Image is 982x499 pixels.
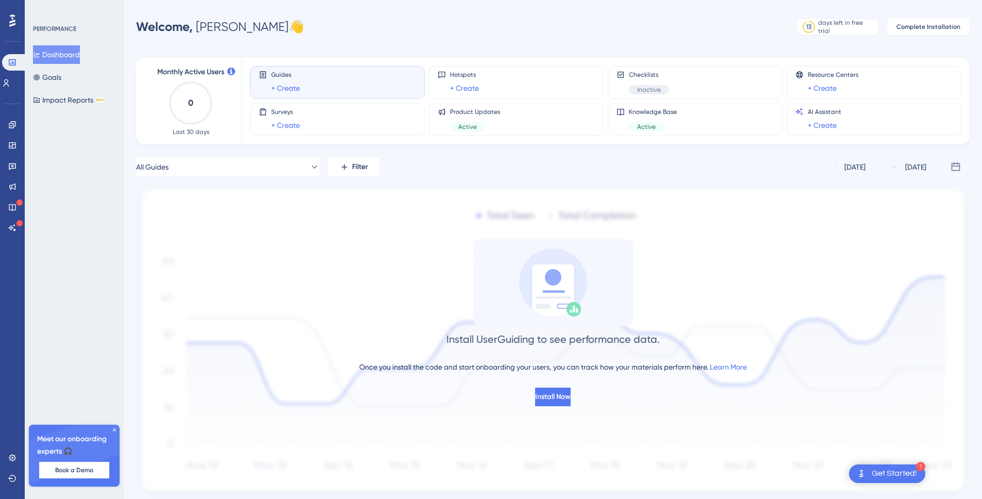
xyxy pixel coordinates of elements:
text: 0 [188,98,193,108]
div: Install UserGuiding to see performance data. [446,332,660,346]
button: Install Now [535,388,571,406]
a: + Create [271,119,300,131]
span: Resource Centers [808,71,858,79]
span: Active [458,123,477,131]
div: 1 [916,462,925,471]
button: Dashboard [33,45,80,64]
div: [PERSON_NAME] 👋 [136,19,304,35]
span: Meet our onboarding experts 🎧 [37,433,111,458]
button: Impact ReportsBETA [33,91,105,109]
span: Product Updates [450,108,500,116]
img: 1ec67ef948eb2d50f6bf237e9abc4f97.svg [136,186,970,498]
button: Goals [33,68,61,87]
span: Complete Installation [896,23,960,31]
span: Last 30 days [173,128,209,136]
img: launcher-image-alternative-text [855,468,868,480]
button: Filter [328,157,379,177]
div: Once you install the code and start onboarding your users, you can track how your materials perfo... [359,361,747,373]
button: Book a Demo [39,462,109,478]
a: Learn More [710,363,747,371]
button: Complete Installation [887,19,970,35]
span: Hotspots [450,71,479,79]
a: + Create [808,119,837,131]
div: [DATE] [905,161,926,173]
a: + Create [450,82,479,94]
div: days left in free trial [818,19,875,35]
span: Install Now [535,391,571,403]
span: Welcome, [136,19,193,34]
span: All Guides [136,161,169,173]
span: Monthly Active Users [157,66,224,78]
a: + Create [271,82,300,94]
a: + Create [808,82,837,94]
span: Book a Demo [55,466,93,474]
span: Inactive [637,86,661,94]
button: All Guides [136,157,320,177]
div: BETA [95,97,105,103]
div: Get Started! [872,468,917,479]
div: 13 [806,23,811,31]
span: Active [637,123,656,131]
span: Surveys [271,108,300,116]
span: Checklists [629,71,669,79]
div: [DATE] [844,161,866,173]
div: PERFORMANCE [33,25,76,33]
span: Knowledge Base [629,108,677,116]
span: Filter [352,161,368,173]
div: Open Get Started! checklist, remaining modules: 1 [849,464,925,483]
span: AI Assistant [808,108,841,116]
span: Guides [271,71,300,79]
